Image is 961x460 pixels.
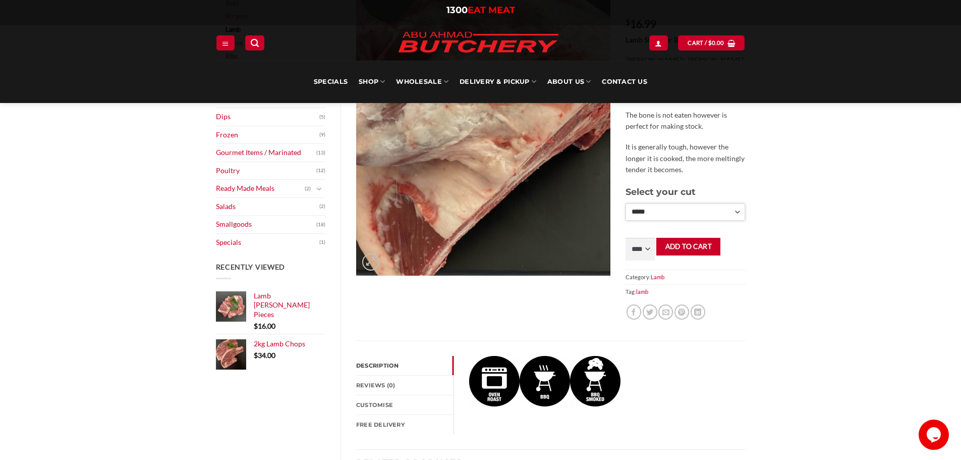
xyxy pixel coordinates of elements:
[314,61,348,103] a: Specials
[626,270,745,284] span: Category:
[305,181,311,196] span: (2)
[356,395,454,415] a: Customise
[359,61,385,103] a: SHOP
[390,25,567,61] img: Abu Ahmad Butchery
[674,304,689,319] a: Pin on Pinterest
[651,274,664,280] a: Lamb
[627,304,641,319] a: Share on Facebook
[216,162,317,180] a: Poultry
[319,235,325,250] span: (1)
[216,108,320,126] a: Dips
[316,163,325,178] span: (12)
[216,35,235,50] a: Menu
[626,141,745,176] p: It is generally tough, however the longer it is cooked, the more meltingly tender it becomes.
[216,126,320,144] a: Frozen
[658,304,673,319] a: Email to a Friend
[216,234,320,251] a: Specials
[254,322,258,330] span: $
[316,217,325,232] span: (18)
[319,127,325,142] span: (9)
[316,145,325,161] span: (13)
[547,61,591,103] a: About Us
[254,351,258,360] span: $
[708,39,724,46] bdi: 0.00
[656,238,720,255] button: Add to cart
[254,291,310,319] span: Lamb [PERSON_NAME] Pieces
[626,110,745,132] p: The bone is not eaten however is perfect for making stock.
[446,5,468,16] span: 1300
[460,61,536,103] a: Delivery & Pickup
[254,351,275,360] bdi: 34.00
[626,284,745,299] span: Tag:
[216,216,317,233] a: Smallgoods
[446,5,515,16] a: 1300EAT MEAT
[216,198,320,216] a: Salads
[319,110,325,125] span: (5)
[245,35,264,50] a: Search
[708,38,712,47] span: $
[356,376,454,395] a: Reviews (0)
[688,38,724,47] span: Cart /
[602,61,647,103] a: Contact Us
[356,356,454,375] a: Description
[678,35,745,50] a: View cart
[254,339,326,348] a: 2kg Lamb Chops
[919,420,951,450] iframe: chat widget
[356,415,454,434] a: FREE Delivery
[691,304,705,319] a: Share on LinkedIn
[570,356,620,406] img: Lamb Shoulder Bone In
[319,199,325,214] span: (2)
[649,35,667,50] a: Login
[216,144,317,162] a: Gourmet Items / Marinated
[216,180,305,197] a: Ready Made Meals
[362,253,379,271] a: Zoom
[469,356,520,406] img: Lamb Shoulder Bone In
[313,183,325,194] button: Toggle
[254,322,275,330] bdi: 16.00
[626,185,745,199] h3: Select your cut
[643,304,657,319] a: Share on Twitter
[216,263,286,271] span: Recently Viewed
[520,356,570,406] img: Lamb Shoulder Bone In
[396,61,448,103] a: Wholesale
[254,291,326,319] a: Lamb [PERSON_NAME] Pieces
[636,288,648,295] a: lamb
[254,339,305,348] span: 2kg Lamb Chops
[468,5,515,16] span: EAT MEAT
